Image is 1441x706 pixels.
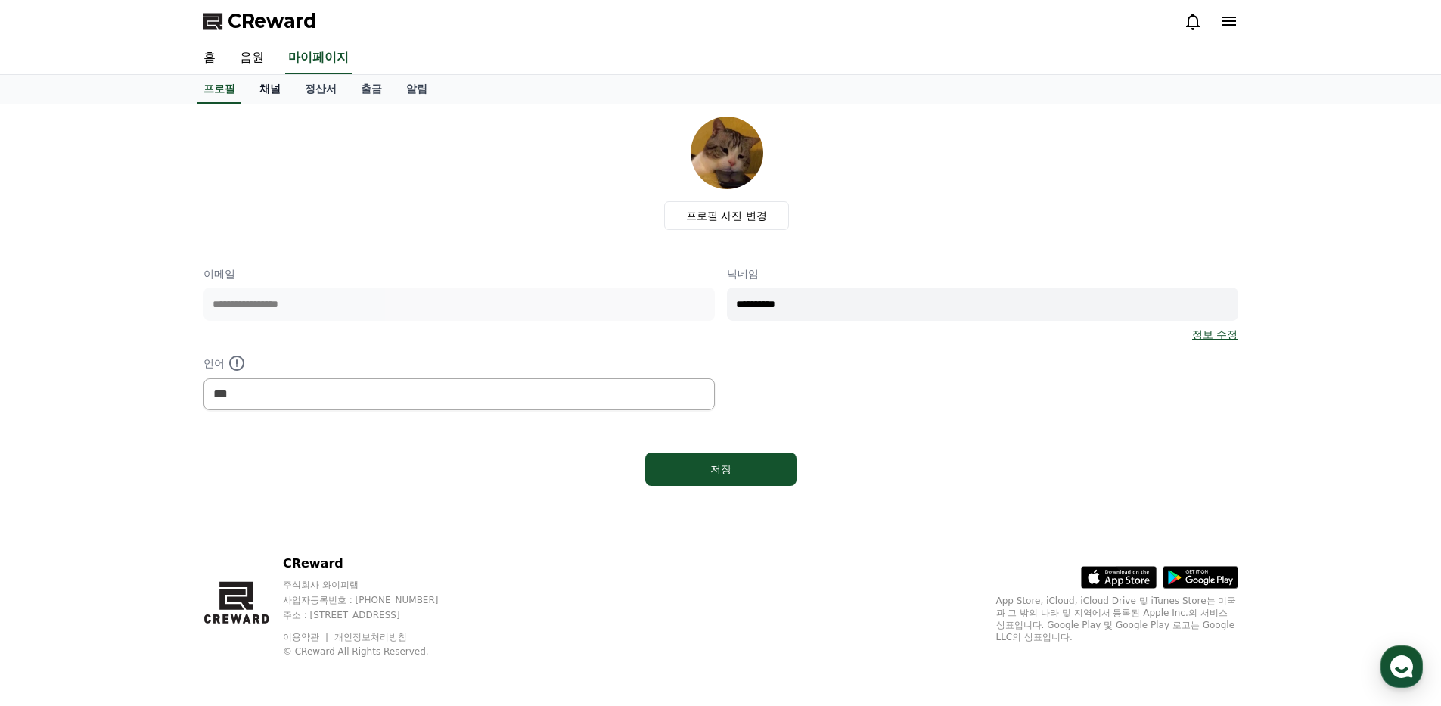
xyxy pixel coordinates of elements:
[1192,327,1238,342] a: 정보 수정
[203,9,317,33] a: CReward
[675,462,766,477] div: 저장
[727,266,1238,281] p: 닉네임
[283,579,467,591] p: 주식회사 와이피랩
[283,594,467,606] p: 사업자등록번호 : [PHONE_NUMBER]
[283,555,467,573] p: CReward
[283,609,467,621] p: 주소 : [STREET_ADDRESS]
[191,42,228,74] a: 홈
[203,266,715,281] p: 이메일
[283,645,467,658] p: © CReward All Rights Reserved.
[334,632,407,642] a: 개인정보처리방침
[996,595,1238,643] p: App Store, iCloud, iCloud Drive 및 iTunes Store는 미국과 그 밖의 나라 및 지역에서 등록된 Apple Inc.의 서비스 상표입니다. Goo...
[197,75,241,104] a: 프로필
[664,201,789,230] label: 프로필 사진 변경
[645,453,797,486] button: 저장
[100,480,195,518] a: 대화
[283,632,331,642] a: 이용약관
[349,75,394,104] a: 출금
[691,117,763,189] img: profile_image
[228,9,317,33] span: CReward
[293,75,349,104] a: 정산서
[247,75,293,104] a: 채널
[5,480,100,518] a: 홈
[228,42,276,74] a: 음원
[394,75,439,104] a: 알림
[285,42,352,74] a: 마이페이지
[195,480,290,518] a: 설정
[234,502,252,515] span: 설정
[48,502,57,515] span: 홈
[138,503,157,515] span: 대화
[203,354,715,372] p: 언어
